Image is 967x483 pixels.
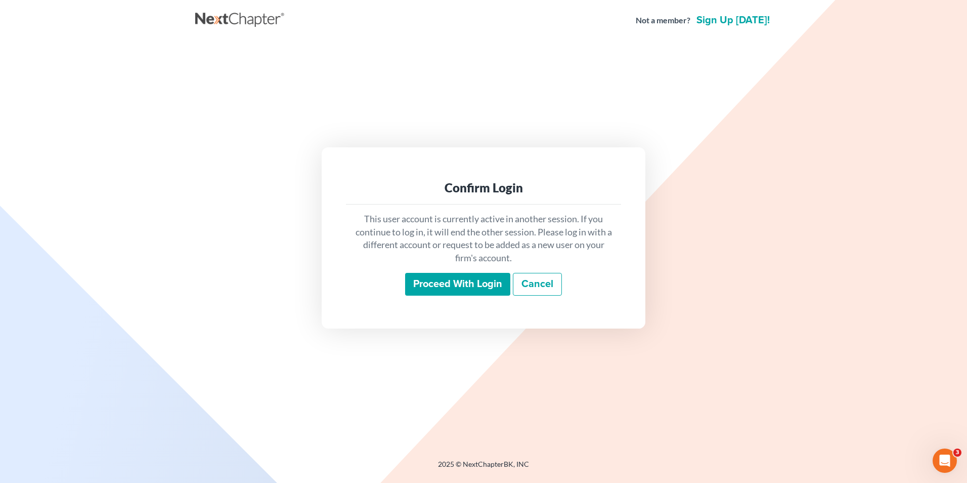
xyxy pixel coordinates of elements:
iframe: Intercom live chat [933,449,957,473]
input: Proceed with login [405,273,510,296]
span: 3 [953,449,961,457]
div: Confirm Login [354,180,613,196]
div: 2025 © NextChapterBK, INC [195,459,772,477]
a: Cancel [513,273,562,296]
strong: Not a member? [636,15,690,26]
p: This user account is currently active in another session. If you continue to log in, it will end ... [354,213,613,265]
a: Sign up [DATE]! [694,15,772,25]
